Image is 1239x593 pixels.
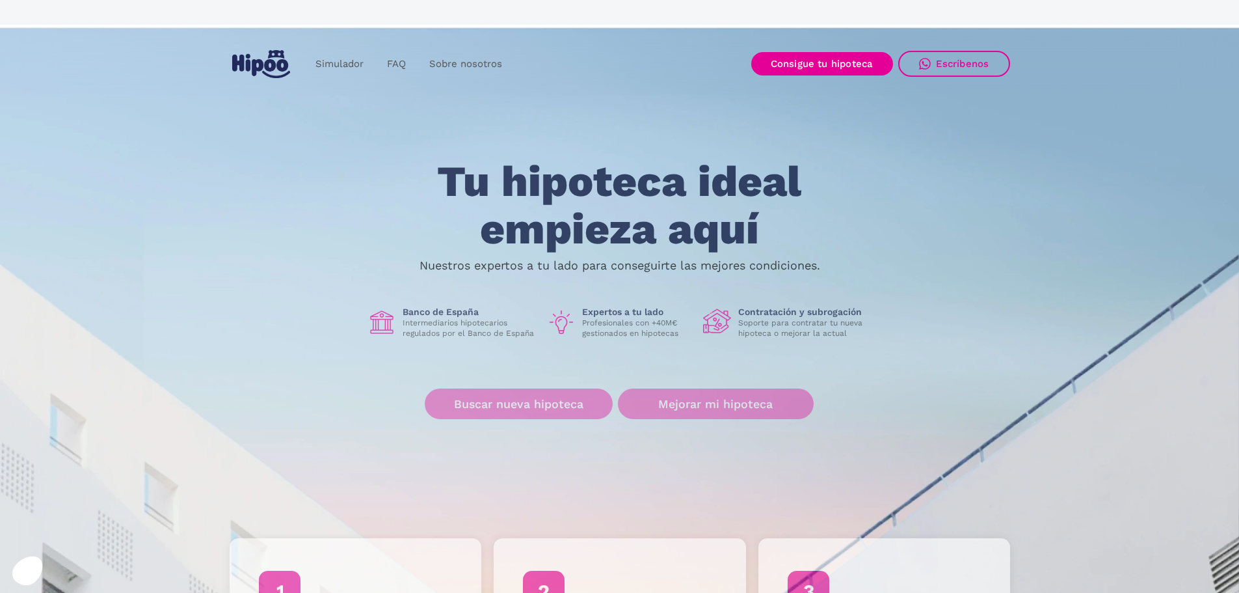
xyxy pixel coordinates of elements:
a: Mejorar mi hipoteca [618,389,814,419]
p: Intermediarios hipotecarios regulados por el Banco de España [403,318,537,338]
a: FAQ [375,51,418,77]
a: Buscar nueva hipoteca [425,389,613,419]
p: Nuestros expertos a tu lado para conseguirte las mejores condiciones. [420,260,820,271]
p: Profesionales con +40M€ gestionados en hipotecas [582,318,693,338]
h1: Tu hipoteca ideal empieza aquí [373,158,866,253]
a: Simulador [304,51,375,77]
a: Sobre nosotros [418,51,514,77]
div: Escríbenos [936,58,989,70]
a: Consigue tu hipoteca [751,52,893,76]
p: Soporte para contratar tu nueva hipoteca o mejorar la actual [738,318,872,338]
h1: Contratación y subrogación [738,306,872,318]
h1: Expertos a tu lado [582,306,693,318]
h1: Banco de España [403,306,537,318]
a: Escríbenos [898,51,1010,77]
a: home [230,45,293,83]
